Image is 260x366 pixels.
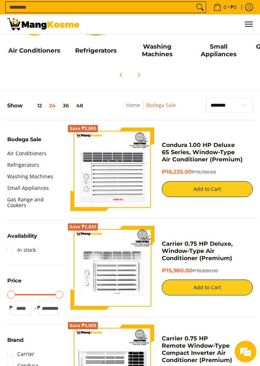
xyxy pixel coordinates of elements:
summary: Open [7,137,41,148]
a: In stock [7,244,36,256]
span: Bodega Sale [7,137,41,142]
a: Carrier 0.75 HP Remote Window-Type Compact Inverter Air Conditioner (Premium) [162,335,232,363]
span: Save ₱2,820 [69,225,96,229]
summary: Open [7,278,21,289]
a: Carrier 0.75 HP Deluxe, Window-Type Air Conditioner (Premium) [162,240,233,262]
button: Add to Cart [162,280,253,295]
h5: Air Conditioners [7,47,61,54]
span: Save ₱4,905 [69,323,96,328]
a: Small Appliances [7,182,49,194]
span: ₱0 [229,5,238,10]
span: Save ₱2,865 [69,126,96,131]
del: ₱19,100.00 [192,169,216,175]
a: Home [126,102,140,108]
span: ₱ [7,304,14,311]
nav: Breadcrumbs [109,101,192,117]
h5: Show [7,102,87,109]
a: Condura 1.00 HP Deluxe 6S Series, Window-Type Air Conditioner (Premium) [162,142,243,163]
button: 36 [59,103,73,108]
img: Carrier 0.75 HP Deluxe, Window-Type Air Conditioner (Premium) [70,226,155,310]
summary: Open [7,233,37,244]
span: 0 [222,5,227,10]
ul: Customer Navigation [87,14,253,34]
img: Condura 1.00 HP Deluxe 6S Series, Window-Type Air Conditioner (Premium) [70,128,155,211]
h5: Washing Machines [130,43,184,58]
del: ₱18,800.00 [192,268,218,273]
button: 48 [73,103,87,108]
span: ₱ [35,304,43,311]
a: Carrier [7,348,34,360]
button: 12 [23,103,45,108]
button: Search [194,2,206,13]
span: • [211,3,239,11]
h6: ₱15,980.00 [162,267,253,274]
button: Menu [244,14,253,34]
h5: Refrigerators [69,47,123,54]
button: Add to Cart [162,181,253,197]
h6: ₱16,235.00 [162,169,253,176]
a: Washing Machines [7,171,53,182]
span: Price [7,278,21,284]
nav: Main Menu [87,14,253,34]
button: 24 [45,103,59,108]
span: Brand [7,338,23,343]
span: Availability [7,233,37,239]
a: Refrigerators [7,159,39,171]
summary: Open [7,338,23,348]
button: Next [131,67,147,83]
h5: Small Appliances [191,43,246,58]
a: Bodega Sale [146,102,176,108]
button: Previous [113,67,129,83]
a: Air Conditioners [7,148,47,159]
a: Gas Range and Cookers [7,194,63,211]
img: Bodega Sale l Mang Kosme: Cost-Efficient &amp; Quality Home Appliances | Page 2 [7,18,79,30]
